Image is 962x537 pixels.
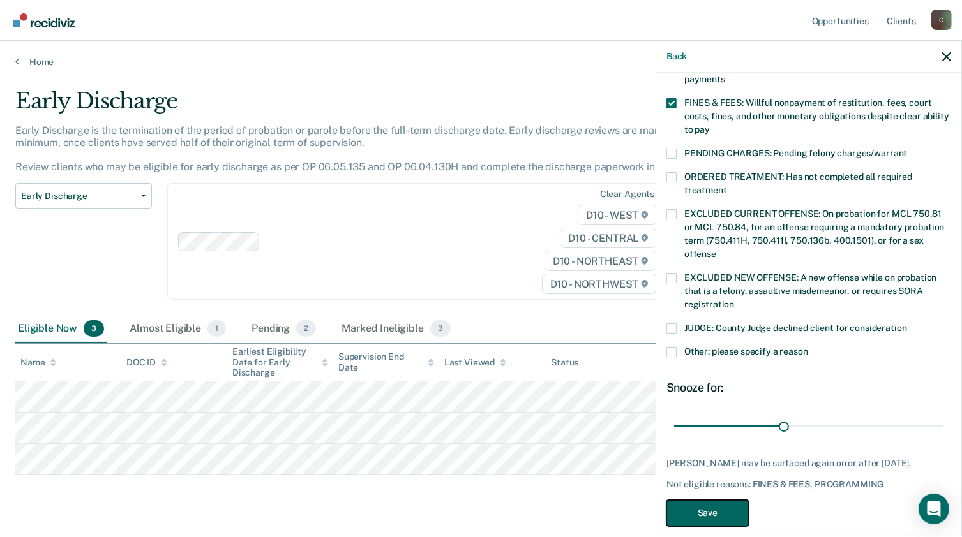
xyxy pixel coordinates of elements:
[21,191,136,202] span: Early Discharge
[684,323,907,333] span: JUDGE: County Judge declined client for consideration
[20,357,56,368] div: Name
[684,272,936,309] span: EXCLUDED NEW OFFENSE: A new offense while on probation that is a felony, assaultive misdemeanor, ...
[296,320,316,337] span: 2
[931,10,952,30] button: Profile dropdown button
[684,172,912,195] span: ORDERED TREATMENT: Has not completed all required treatment
[126,357,167,368] div: DOC ID
[666,500,749,526] button: Save
[444,357,506,368] div: Last Viewed
[600,189,654,200] div: Clear agents
[578,205,657,225] span: D10 - WEST
[542,274,657,294] span: D10 - NORTHWEST
[684,98,949,135] span: FINES & FEES: Willful nonpayment of restitution, fees, court costs, fines, and other monetary obl...
[684,346,808,357] span: Other: please specify a reason
[666,381,951,395] div: Snooze for:
[666,51,687,62] button: Back
[684,148,907,158] span: PENDING CHARGES: Pending felony charges/warrant
[84,320,104,337] span: 3
[545,251,657,271] span: D10 - NORTHEAST
[666,479,951,490] div: Not eligible reasons: FINES & FEES, PROGRAMMING
[15,124,702,173] p: Early Discharge is the termination of the period of probation or parole before the full-term disc...
[338,351,434,373] div: Supervision End Date
[207,320,226,337] span: 1
[551,357,578,368] div: Status
[13,13,75,27] img: Recidiviz
[15,88,737,124] div: Early Discharge
[666,458,951,469] div: [PERSON_NAME] may be surfaced again on or after [DATE].
[249,315,319,343] div: Pending
[127,315,229,343] div: Almost Eligible
[430,320,451,337] span: 3
[684,209,944,259] span: EXCLUDED CURRENT OFFENSE: On probation for MCL 750.81 or MCL 750.84, for an offense requiring a m...
[15,56,947,68] a: Home
[15,315,107,343] div: Eligible Now
[232,346,328,378] div: Earliest Eligibility Date for Early Discharge
[931,10,952,30] div: C
[919,494,949,524] div: Open Intercom Messenger
[339,315,453,343] div: Marked Ineligible
[560,228,657,248] span: D10 - CENTRAL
